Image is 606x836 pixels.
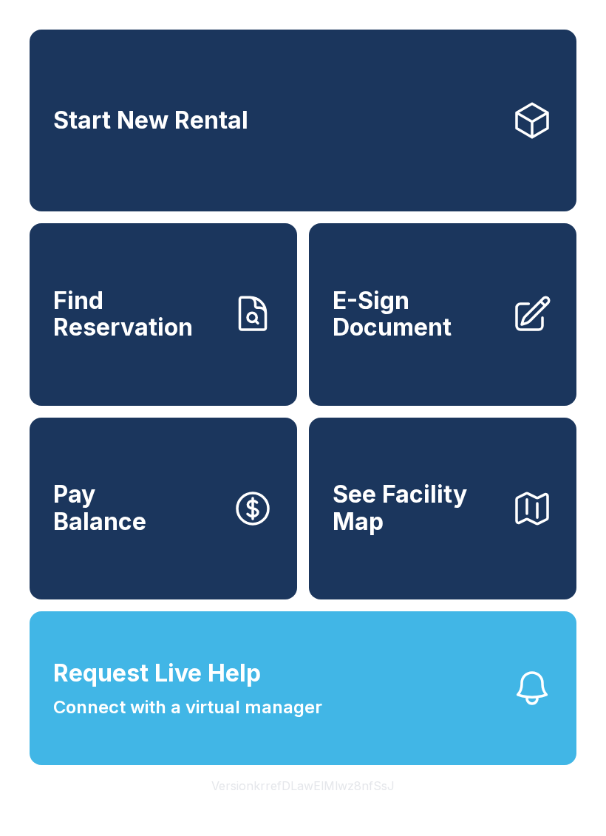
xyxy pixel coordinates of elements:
button: Request Live HelpConnect with a virtual manager [30,611,576,765]
span: Pay Balance [53,481,146,535]
span: See Facility Map [333,481,500,535]
span: Request Live Help [53,656,261,691]
a: E-Sign Document [309,223,576,405]
button: VersionkrrefDLawElMlwz8nfSsJ [200,765,406,806]
a: Find Reservation [30,223,297,405]
button: See Facility Map [309,418,576,599]
button: PayBalance [30,418,297,599]
a: Start New Rental [30,30,576,211]
span: Find Reservation [53,288,220,341]
span: Connect with a virtual manager [53,694,322,721]
span: E-Sign Document [333,288,500,341]
span: Start New Rental [53,107,248,135]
